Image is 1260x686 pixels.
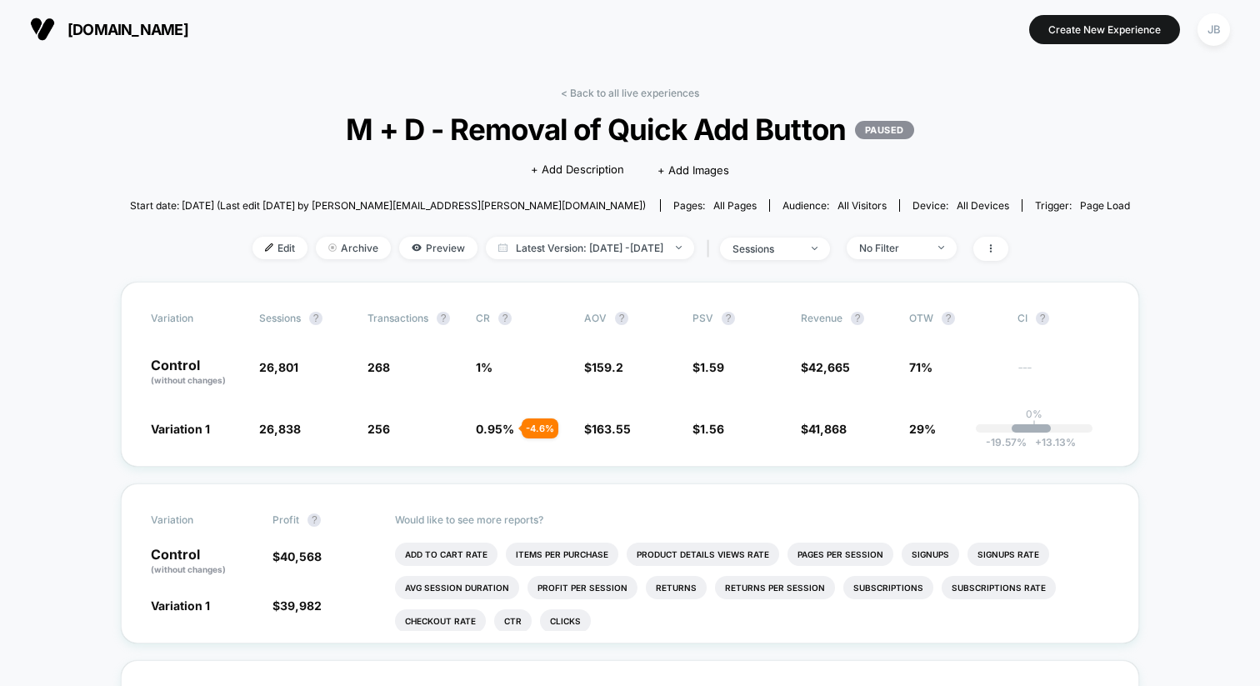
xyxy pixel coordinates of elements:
[437,312,450,325] button: ?
[522,418,558,438] div: - 4.6 %
[151,375,226,385] span: (without changes)
[715,576,835,599] li: Returns Per Session
[722,312,735,325] button: ?
[1029,15,1180,44] button: Create New Experience
[909,312,1001,325] span: OTW
[1197,13,1230,46] div: JB
[801,312,842,324] span: Revenue
[646,576,707,599] li: Returns
[855,121,914,139] p: PAUSED
[151,548,256,576] p: Control
[702,237,720,261] span: |
[673,199,757,212] div: Pages:
[967,543,1049,566] li: Signups Rate
[909,360,932,374] span: 71%
[801,422,847,436] span: $
[265,243,273,252] img: edit
[272,598,322,613] span: $
[395,576,519,599] li: Avg Session Duration
[476,312,490,324] span: CR
[1017,363,1109,387] span: ---
[151,513,242,527] span: Variation
[787,543,893,566] li: Pages Per Session
[615,312,628,325] button: ?
[1080,199,1130,212] span: Page Load
[1035,199,1130,212] div: Trigger:
[280,598,322,613] span: 39,982
[942,312,955,325] button: ?
[909,422,936,436] span: 29%
[540,609,591,633] li: Clicks
[476,422,514,436] span: 0.95 %
[307,513,321,527] button: ?
[732,243,799,255] div: sessions
[808,360,850,374] span: 42,665
[713,199,757,212] span: all pages
[584,422,631,436] span: $
[494,609,532,633] li: Ctr
[692,312,713,324] span: PSV
[151,598,210,613] span: Variation 1
[395,513,1110,526] p: Would like to see more reports?
[1026,408,1042,420] p: 0%
[657,163,729,177] span: + Add Images
[399,237,477,259] span: Preview
[130,199,646,212] span: Start date: [DATE] (Last edit [DATE] by [PERSON_NAME][EMAIL_ADDRESS][PERSON_NAME][DOMAIN_NAME])
[851,312,864,325] button: ?
[1035,436,1042,448] span: +
[692,360,724,374] span: $
[592,422,631,436] span: 163.55
[942,576,1056,599] li: Subscriptions Rate
[1027,436,1076,448] span: 13.13 %
[808,422,847,436] span: 41,868
[843,576,933,599] li: Subscriptions
[527,576,637,599] li: Profit Per Session
[801,360,850,374] span: $
[309,312,322,325] button: ?
[837,199,887,212] span: All Visitors
[584,312,607,324] span: AOV
[151,422,210,436] span: Variation 1
[957,199,1009,212] span: all devices
[782,199,887,212] div: Audience:
[899,199,1022,212] span: Device:
[259,312,301,324] span: Sessions
[938,246,944,249] img: end
[367,360,390,374] span: 268
[395,543,497,566] li: Add To Cart Rate
[700,422,724,436] span: 1.56
[1017,312,1109,325] span: CI
[859,242,926,254] div: No Filter
[1192,13,1235,47] button: JB
[367,422,390,436] span: 256
[151,312,242,325] span: Variation
[692,422,724,436] span: $
[700,360,724,374] span: 1.59
[676,246,682,249] img: end
[30,17,55,42] img: Visually logo
[902,543,959,566] li: Signups
[812,247,817,250] img: end
[180,112,1080,147] span: M + D - Removal of Quick Add Button
[1032,420,1036,433] p: |
[986,436,1027,448] span: -19.57 %
[367,312,428,324] span: Transactions
[498,243,507,252] img: calendar
[259,422,301,436] span: 26,838
[498,312,512,325] button: ?
[584,360,623,374] span: $
[280,549,322,563] span: 40,568
[259,360,298,374] span: 26,801
[328,243,337,252] img: end
[151,358,242,387] p: Control
[272,513,299,526] span: Profit
[561,87,699,99] a: < Back to all live experiences
[151,564,226,574] span: (without changes)
[272,549,322,563] span: $
[531,162,624,178] span: + Add Description
[252,237,307,259] span: Edit
[627,543,779,566] li: Product Details Views Rate
[395,609,486,633] li: Checkout Rate
[506,543,618,566] li: Items Per Purchase
[316,237,391,259] span: Archive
